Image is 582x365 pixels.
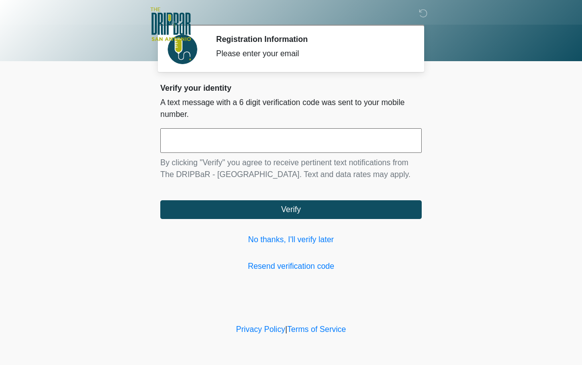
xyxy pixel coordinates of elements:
[287,325,346,333] a: Terms of Service
[160,97,422,120] p: A text message with a 6 digit verification code was sent to your mobile number.
[216,48,407,60] div: Please enter your email
[236,325,286,333] a: Privacy Policy
[160,83,422,93] h2: Verify your identity
[160,260,422,272] a: Resend verification code
[150,7,191,42] img: The DRIPBaR - San Antonio Fossil Creek Logo
[160,234,422,246] a: No thanks, I'll verify later
[160,200,422,219] button: Verify
[160,157,422,181] p: By clicking "Verify" you agree to receive pertinent text notifications from The DRIPBaR - [GEOGRA...
[285,325,287,333] a: |
[168,35,197,64] img: Agent Avatar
